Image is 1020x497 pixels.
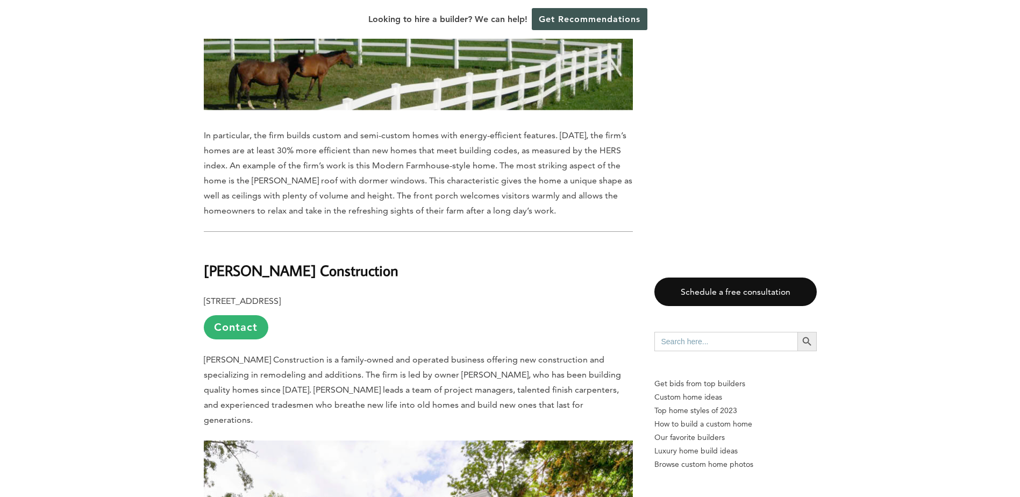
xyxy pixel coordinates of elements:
svg: Search [801,336,813,347]
a: Custom home ideas [654,390,817,404]
a: Browse custom home photos [654,458,817,471]
input: Search here... [654,332,797,351]
a: Top home styles of 2023 [654,404,817,417]
a: Luxury home build ideas [654,444,817,458]
a: Contact [204,315,268,339]
b: [STREET_ADDRESS] [204,296,281,306]
a: Our favorite builders [654,431,817,444]
b: [PERSON_NAME] Construction [204,261,398,280]
p: Get bids from top builders [654,377,817,390]
a: Get Recommendations [532,8,647,30]
a: Schedule a free consultation [654,278,817,306]
span: In particular, the firm builds custom and semi-custom homes with energy-efficient features. [DATE... [204,130,632,216]
a: How to build a custom home [654,417,817,431]
span: [PERSON_NAME] Construction is a family-owned and operated business offering new construction and ... [204,354,621,425]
